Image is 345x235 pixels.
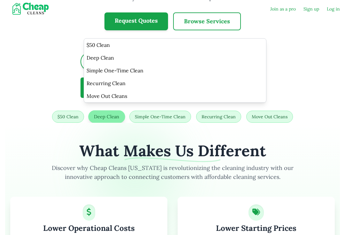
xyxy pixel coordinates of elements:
h3: Lower Operational Costs [43,223,135,233]
a: Join as a pro [270,6,296,12]
a: Browse Services [173,12,241,30]
button: $50 Clean [52,111,84,123]
a: Sign up [303,6,319,12]
div: $50 Clean [84,39,266,51]
div: Simple One-Time Clean [84,64,266,77]
button: Deep Clean [88,110,125,123]
button: Simple One-Time Clean [129,111,191,123]
div: Move Out Cleans [84,90,266,102]
button: Move Out Cleans [246,111,293,123]
button: Recurring Clean [196,111,241,123]
img: Cheap Cleans Florida [5,3,58,15]
h3: Lower Starting Prices [216,223,296,233]
a: Request Quotes [104,12,168,30]
h2: What Makes Us Different [10,143,335,158]
p: Discover why Cheap Cleans [US_STATE] is revolutionizing the cleaning industry with our innovative... [50,164,295,181]
div: Deep Clean [84,51,266,64]
a: Log in [327,6,340,12]
div: Recurring Clean [84,77,266,90]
